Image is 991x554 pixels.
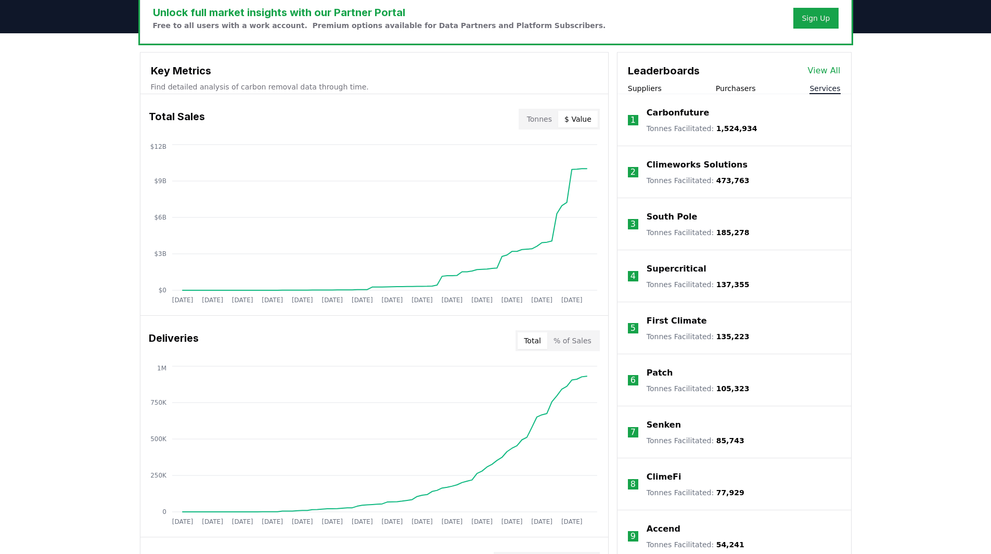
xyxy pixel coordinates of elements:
[716,332,750,341] span: 135,223
[291,518,313,525] tspan: [DATE]
[647,211,698,223] a: South Pole
[158,287,166,294] tspan: $0
[150,472,167,479] tspan: 250K
[150,435,167,443] tspan: 500K
[381,518,403,525] tspan: [DATE]
[647,279,750,290] p: Tonnes Facilitated :
[202,518,223,525] tspan: [DATE]
[291,297,313,304] tspan: [DATE]
[154,250,166,257] tspan: $3B
[647,331,750,342] p: Tonnes Facilitated :
[162,508,166,516] tspan: 0
[547,332,598,349] button: % of Sales
[630,166,636,178] p: 2
[149,109,205,130] h3: Total Sales
[716,280,750,289] span: 137,355
[647,107,709,119] a: Carbonfuture
[647,471,681,483] a: ClimeFi
[172,297,193,304] tspan: [DATE]
[558,111,598,127] button: $ Value
[518,332,547,349] button: Total
[647,539,744,550] p: Tonnes Facilitated :
[411,518,433,525] tspan: [DATE]
[647,435,744,446] p: Tonnes Facilitated :
[202,297,223,304] tspan: [DATE]
[716,436,744,445] span: 85,743
[630,322,636,334] p: 5
[716,488,744,497] span: 77,929
[501,297,522,304] tspan: [DATE]
[716,124,757,133] span: 1,524,934
[150,399,167,406] tspan: 750K
[628,63,700,79] h3: Leaderboards
[157,365,166,372] tspan: 1M
[471,297,493,304] tspan: [DATE]
[381,297,403,304] tspan: [DATE]
[647,383,750,394] p: Tonnes Facilitated :
[647,123,757,134] p: Tonnes Facilitated :
[411,297,433,304] tspan: [DATE]
[151,63,598,79] h3: Key Metrics
[809,83,840,94] button: Services
[808,65,841,77] a: View All
[531,297,552,304] tspan: [DATE]
[630,374,636,386] p: 6
[471,518,493,525] tspan: [DATE]
[561,518,582,525] tspan: [DATE]
[630,114,636,126] p: 1
[531,518,552,525] tspan: [DATE]
[172,518,193,525] tspan: [DATE]
[153,5,606,20] h3: Unlock full market insights with our Partner Portal
[231,297,253,304] tspan: [DATE]
[149,330,199,351] h3: Deliveries
[647,367,673,379] a: Patch
[647,419,681,431] a: Senken
[352,518,373,525] tspan: [DATE]
[521,111,558,127] button: Tonnes
[262,518,283,525] tspan: [DATE]
[151,82,598,92] p: Find detailed analysis of carbon removal data through time.
[647,175,750,186] p: Tonnes Facilitated :
[630,426,636,439] p: 7
[647,227,750,238] p: Tonnes Facilitated :
[647,523,680,535] a: Accend
[630,218,636,230] p: 3
[352,297,373,304] tspan: [DATE]
[716,384,750,393] span: 105,323
[647,315,707,327] a: First Climate
[231,518,253,525] tspan: [DATE]
[802,13,830,23] a: Sign Up
[647,263,706,275] a: Supercritical
[154,177,166,185] tspan: $9B
[630,270,636,282] p: 4
[647,487,744,498] p: Tonnes Facilitated :
[716,83,756,94] button: Purchasers
[630,530,636,543] p: 9
[561,297,582,304] tspan: [DATE]
[153,20,606,31] p: Free to all users with a work account. Premium options available for Data Partners and Platform S...
[262,297,283,304] tspan: [DATE]
[716,176,750,185] span: 473,763
[647,159,748,171] a: Climeworks Solutions
[716,540,744,549] span: 54,241
[501,518,522,525] tspan: [DATE]
[321,297,343,304] tspan: [DATE]
[441,297,462,304] tspan: [DATE]
[150,143,166,150] tspan: $12B
[441,518,462,525] tspan: [DATE]
[630,478,636,491] p: 8
[716,228,750,237] span: 185,278
[628,83,662,94] button: Suppliers
[154,214,166,221] tspan: $6B
[793,8,838,29] button: Sign Up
